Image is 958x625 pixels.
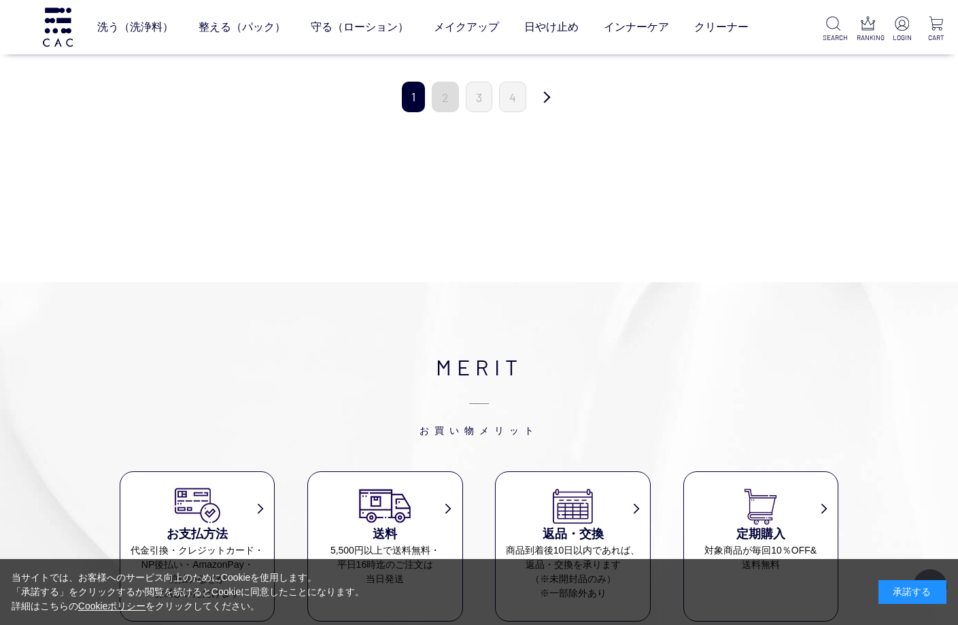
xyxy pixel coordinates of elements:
[496,525,649,543] h3: 返品・交換
[878,580,946,604] div: 承諾する
[694,8,749,46] a: クリーナー
[466,82,492,112] a: 3
[308,525,462,543] h3: 送料
[857,33,878,43] p: RANKING
[823,16,844,43] a: SEARCH
[823,33,844,43] p: SEARCH
[120,383,838,437] span: お買い物メリット
[402,82,425,112] span: 1
[120,543,274,601] dd: 代金引換・クレジットカード・ NP後払い・AmazonPay・ 前払いなどが お選びいただけます
[97,8,173,46] a: 洗う（洗浄料）
[41,7,75,46] img: logo
[199,8,286,46] a: 整える（パック）
[12,571,365,613] div: 当サイトでは、お客様へのサービス向上のためにCookieを使用します。 「承諾する」をクリックするか閲覧を続けるとCookieに同意したことになります。 詳細はこちらの をクリックしてください。
[604,8,669,46] a: インナーケア
[432,82,459,112] a: 2
[857,16,878,43] a: RANKING
[684,543,838,572] dd: 対象商品が毎回10％OFF& 送料無料
[120,350,838,437] h2: MERIT
[120,486,274,601] a: お支払方法 代金引換・クレジットカード・NP後払い・AmazonPay・前払いなどがお選びいただけます
[891,16,912,43] a: LOGIN
[533,82,560,114] a: 次
[684,525,838,543] h3: 定期購入
[524,8,579,46] a: 日やけ止め
[78,601,146,611] a: Cookieポリシー
[120,525,274,543] h3: お支払方法
[891,33,912,43] p: LOGIN
[499,82,526,112] a: 4
[308,543,462,586] dd: 5,500円以上で送料無料・ 平日16時迄のご注文は 当日発送
[496,543,649,601] dd: 商品到着後10日以内であれば、 返品・交換を承ります （※未開封品のみ） ※一部除外あり
[308,486,462,586] a: 送料 5,500円以上で送料無料・平日16時迄のご注文は当日発送
[925,33,947,43] p: CART
[684,486,838,572] a: 定期購入 対象商品が毎回10％OFF&送料無料
[311,8,409,46] a: 守る（ローション）
[496,486,649,601] a: 返品・交換 商品到着後10日以内であれば、返品・交換を承ります（※未開封品のみ）※一部除外あり
[434,8,499,46] a: メイクアップ
[925,16,947,43] a: CART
